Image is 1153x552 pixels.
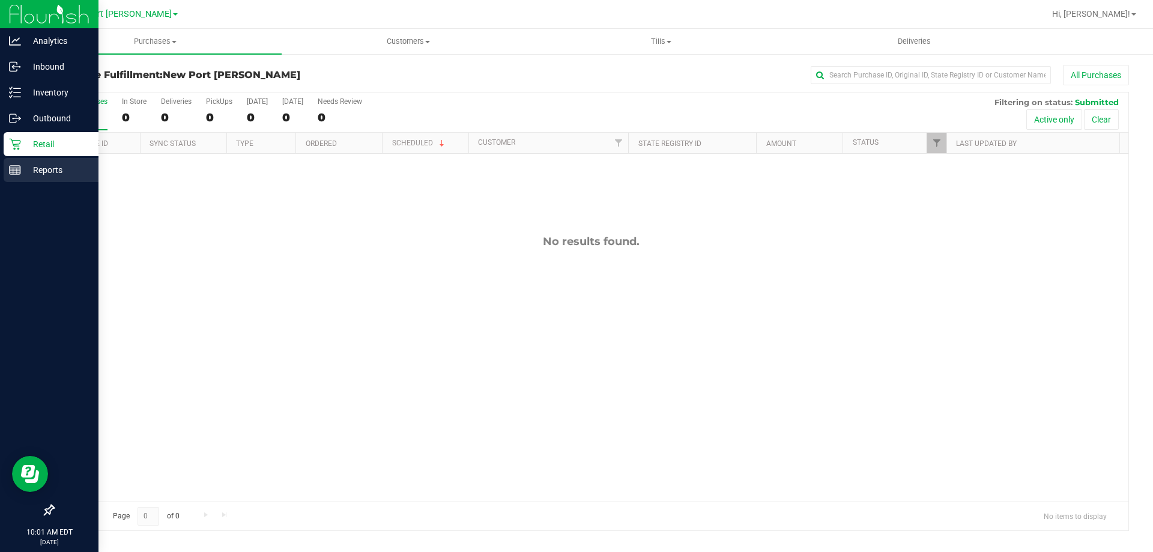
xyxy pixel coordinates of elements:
[1034,507,1116,525] span: No items to display
[21,111,93,126] p: Outbound
[206,111,232,124] div: 0
[9,86,21,99] inline-svg: Inventory
[161,111,192,124] div: 0
[21,59,93,74] p: Inbound
[103,507,189,526] span: Page of 0
[247,111,268,124] div: 0
[1075,97,1119,107] span: Submitted
[535,36,787,47] span: Tills
[882,36,947,47] span: Deliveries
[21,85,93,100] p: Inventory
[163,69,300,80] span: New Port [PERSON_NAME]
[306,139,337,148] a: Ordered
[9,35,21,47] inline-svg: Analytics
[956,139,1017,148] a: Last Updated By
[318,97,362,106] div: Needs Review
[788,29,1041,54] a: Deliveries
[236,139,253,148] a: Type
[247,97,268,106] div: [DATE]
[1026,109,1082,130] button: Active only
[9,61,21,73] inline-svg: Inbound
[318,111,362,124] div: 0
[1084,109,1119,130] button: Clear
[29,36,282,47] span: Purchases
[67,9,172,19] span: New Port [PERSON_NAME]
[927,133,946,153] a: Filter
[534,29,787,54] a: Tills
[478,138,515,147] a: Customer
[1052,9,1130,19] span: Hi, [PERSON_NAME]!
[9,138,21,150] inline-svg: Retail
[21,163,93,177] p: Reports
[21,34,93,48] p: Analytics
[53,70,411,80] h3: Purchase Fulfillment:
[853,138,879,147] a: Status
[21,137,93,151] p: Retail
[9,112,21,124] inline-svg: Outbound
[282,97,303,106] div: [DATE]
[12,456,48,492] iframe: Resource center
[53,235,1128,248] div: No results found.
[638,139,701,148] a: State Registry ID
[9,164,21,176] inline-svg: Reports
[150,139,196,148] a: Sync Status
[5,538,93,547] p: [DATE]
[994,97,1073,107] span: Filtering on status:
[122,97,147,106] div: In Store
[161,97,192,106] div: Deliveries
[811,66,1051,84] input: Search Purchase ID, Original ID, State Registry ID or Customer Name...
[1063,65,1129,85] button: All Purchases
[282,111,303,124] div: 0
[5,527,93,538] p: 10:01 AM EDT
[122,111,147,124] div: 0
[206,97,232,106] div: PickUps
[29,29,282,54] a: Purchases
[766,139,796,148] a: Amount
[608,133,628,153] a: Filter
[282,29,534,54] a: Customers
[282,36,534,47] span: Customers
[392,139,447,147] a: Scheduled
